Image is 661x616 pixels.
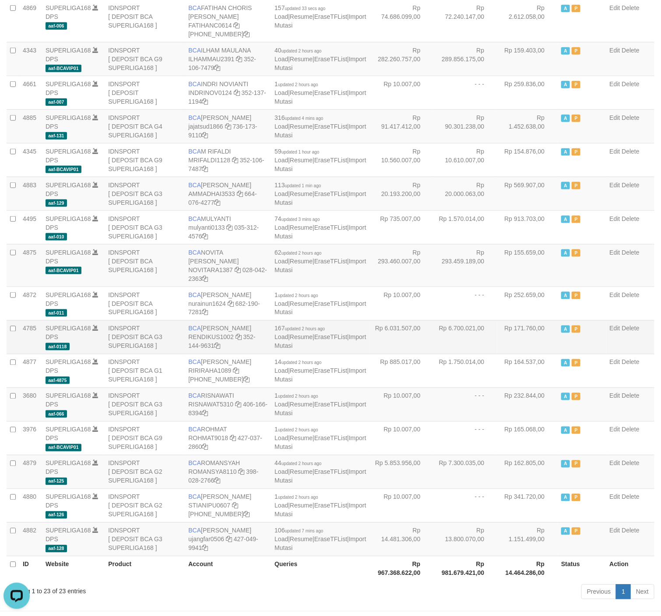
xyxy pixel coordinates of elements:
[561,81,570,88] span: Active
[230,435,236,442] a: Copy ROHMAT9018 to clipboard
[274,157,288,164] a: Load
[274,502,288,509] a: Load
[185,42,271,76] td: ILHAM MAULANA 352-106-7479
[314,157,347,164] a: EraseTFList
[188,190,235,197] a: AMMADHAI3533
[105,42,185,76] td: IDNSPORT [ DEPOSIT BCA G9 SUPERLIGA168 ]
[274,80,366,105] span: | | |
[497,76,558,109] td: Rp 259.836,00
[622,215,640,222] a: Delete
[274,190,366,206] a: Import Mutasi
[274,224,288,231] a: Load
[610,460,620,467] a: Edit
[185,143,271,177] td: M RIFALDI 352-106-7487
[46,460,91,467] a: SUPERLIGA168
[274,300,288,307] a: Load
[290,435,313,442] a: Resume
[434,109,498,143] td: Rp 90.301.238,00
[105,210,185,244] td: IDNSPORT [ DEPOSIT BCA G3 SUPERLIGA168 ]
[46,249,91,256] a: SUPERLIGA168
[274,215,320,222] span: 74
[274,325,366,350] span: | | |
[202,233,208,240] a: Copy 0353124576 to clipboard
[239,469,245,476] a: Copy ROMANSYA8110 to clipboard
[185,210,271,244] td: MULYANTI 035-312-4576
[185,244,271,287] td: NOVITA [PERSON_NAME] 028-042-2363
[278,82,318,87] span: updated 2 hours ago
[561,115,570,122] span: Active
[274,148,366,172] span: | | |
[622,325,640,332] a: Delete
[46,65,81,72] span: aaf-BCAVIP01
[370,210,434,244] td: Rp 735.007,00
[290,56,313,63] a: Resume
[622,80,640,87] a: Delete
[243,376,250,383] a: Copy 4062281611 to clipboard
[46,267,81,274] span: aaf-BCAVIP01
[105,177,185,210] td: IDNSPORT [ DEPOSIT BCA G3 SUPERLIGA168 ]
[622,493,640,500] a: Delete
[19,76,42,109] td: 4661
[561,292,570,299] span: Active
[274,224,366,240] a: Import Mutasi
[497,109,558,143] td: Rp 1.452.638,00
[497,143,558,177] td: Rp 154.876,00
[274,148,319,155] span: 59
[610,249,620,256] a: Edit
[188,47,201,54] span: BCA
[46,325,91,332] a: SUPERLIGA168
[233,367,239,374] a: Copy RIRIRAHA1089 to clipboard
[285,183,321,188] span: updated 1 min ago
[202,410,208,417] a: Copy 4061668394 to clipboard
[434,320,498,354] td: Rp 6.700.021,00
[105,109,185,143] td: IDNSPORT [ DEPOSIT BCA G4 SUPERLIGA168 ]
[202,98,208,105] a: Copy 3521371194 to clipboard
[243,31,250,38] a: Copy 4062281727 to clipboard
[188,80,201,87] span: BCA
[434,76,498,109] td: - - -
[274,123,288,130] a: Load
[42,76,105,109] td: DPS
[46,309,67,317] span: aaf-011
[202,165,208,172] a: Copy 3521067487 to clipboard
[572,292,580,299] span: Paused
[434,143,498,177] td: Rp 10.610.007,00
[610,182,620,189] a: Edit
[572,47,580,55] span: Paused
[42,287,105,320] td: DPS
[290,190,313,197] a: Resume
[622,527,640,534] a: Delete
[188,148,201,155] span: BCA
[202,444,208,451] a: Copy 4270372860 to clipboard
[274,469,366,484] a: Import Mutasi
[274,182,366,206] span: | | |
[622,392,640,399] a: Delete
[46,114,91,121] a: SUPERLIGA168
[46,291,91,298] a: SUPERLIGA168
[46,4,91,11] a: SUPERLIGA168
[290,367,313,374] a: Resume
[214,64,221,71] a: Copy 3521067479 to clipboard
[188,325,201,332] span: BCA
[274,13,288,20] a: Load
[202,545,208,552] a: Copy 4270499941 to clipboard
[188,401,233,408] a: RISNAWAT5310
[314,469,347,476] a: EraseTFList
[234,22,240,29] a: Copy FATIHANC0614 to clipboard
[19,244,42,287] td: 4875
[188,224,225,231] a: mulyanti0133
[185,287,271,320] td: [PERSON_NAME] 682-190-7281
[274,249,366,273] span: | | |
[235,266,241,273] a: Copy NOVITARA1387 to clipboard
[274,502,366,518] a: Import Mutasi
[185,76,271,109] td: INDRI NOVIANTI 352-137-1194
[274,182,321,189] span: 113
[314,435,347,442] a: EraseTFList
[274,258,366,273] a: Import Mutasi
[370,76,434,109] td: Rp 10.007,00
[236,334,242,341] a: Copy RENDIKUS1002 to clipboard
[274,80,318,87] span: 1
[290,258,313,265] a: Resume
[274,89,288,96] a: Load
[281,217,320,222] span: updated 3 mins ago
